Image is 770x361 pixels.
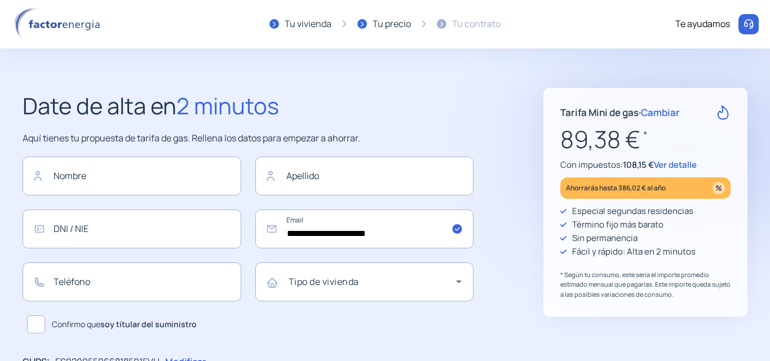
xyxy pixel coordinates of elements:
[743,19,754,30] img: llamar
[23,88,473,124] h2: Date de alta en
[100,319,197,329] b: soy titular del suministro
[289,275,359,288] mat-label: Tipo de vivienda
[560,270,731,300] p: * Según tu consumo, este sería el importe promedio estimado mensual que pagarías. Este importe qu...
[716,105,731,120] img: rate-G.svg
[654,159,697,171] span: Ver detalle
[713,182,725,194] img: percentage_icon.svg
[452,17,501,32] div: Tu contrato
[560,121,731,158] p: 89,38 €
[572,204,693,218] p: Especial segundas residencias
[285,17,331,32] div: Tu vivienda
[52,318,197,331] span: Confirmo que
[176,90,279,121] span: 2 minutos
[566,181,666,194] p: Ahorrarás hasta 386,02 € al año
[373,17,411,32] div: Tu precio
[572,231,638,245] p: Sin permanencia
[560,158,731,172] p: Con impuestos:
[572,218,663,231] p: Término fijo más barato
[572,245,696,259] p: Fácil y rápido: Alta en 2 minutos
[623,159,654,171] span: 108,15 €
[23,131,473,146] p: Aquí tienes tu propuesta de tarifa de gas. Rellena los datos para empezar a ahorrar.
[641,106,680,119] span: Cambiar
[675,17,730,32] div: Te ayudamos
[560,105,680,120] p: Tarifa Mini de gas ·
[11,8,107,41] img: logo factor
